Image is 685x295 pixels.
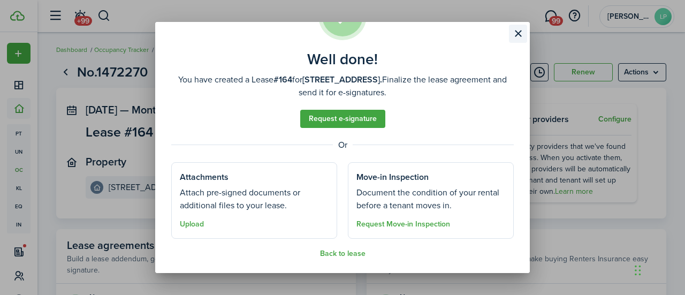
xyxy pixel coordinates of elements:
[180,220,204,229] button: Upload
[356,186,505,212] well-done-section-description: Document the condition of your rental before a tenant moves in.
[171,73,514,99] well-done-description: You have created a Lease for Finalize the lease agreement and send it for e-signatures.
[356,220,450,229] button: Request Move-in Inspection
[300,110,385,128] a: Request e-signature
[356,171,429,184] well-done-section-title: Move-in Inspection
[307,51,378,68] well-done-title: Well done!
[180,171,229,184] well-done-section-title: Attachments
[171,139,514,152] well-done-separator: Or
[631,244,685,295] iframe: Chat Widget
[273,73,292,86] b: #164
[302,73,382,86] b: [STREET_ADDRESS].
[635,254,641,286] div: Drag
[509,25,527,43] button: Close modal
[320,249,366,258] button: Back to lease
[180,186,329,212] well-done-section-description: Attach pre-signed documents or additional files to your lease.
